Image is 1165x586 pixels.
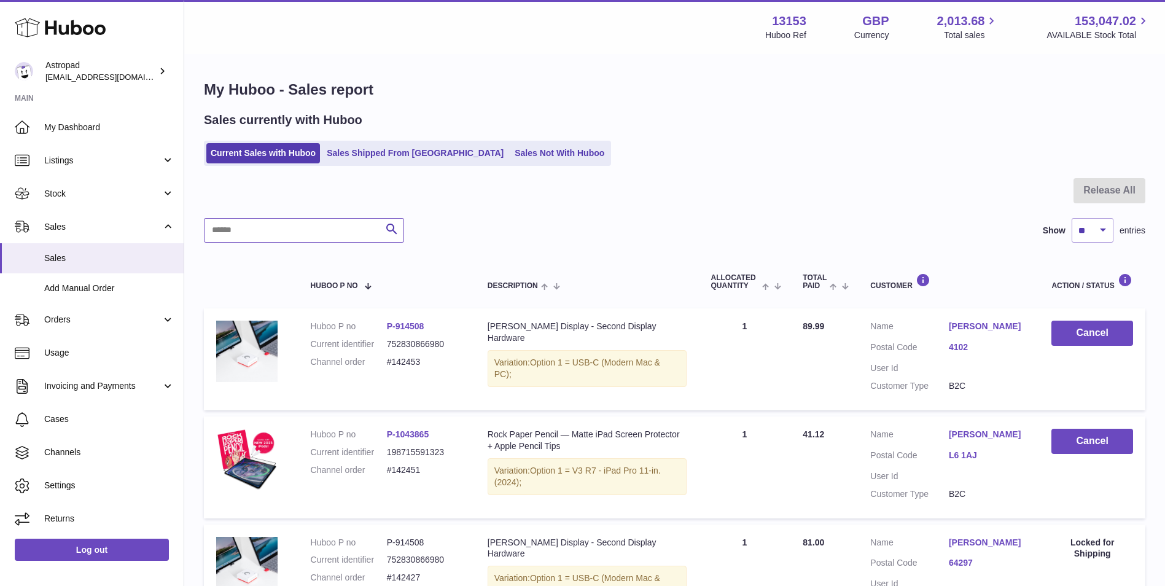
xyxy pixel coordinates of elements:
[494,466,661,487] span: Option 1 = V3 R7 - iPad Pro 11-in. (2024);
[387,321,424,331] a: P-914508
[44,155,162,166] span: Listings
[699,416,791,518] td: 1
[44,413,174,425] span: Cases
[44,252,174,264] span: Sales
[387,447,463,458] dd: 198715591323
[870,321,949,335] dt: Name
[510,143,609,163] a: Sales Not With Huboo
[387,464,463,476] dd: #142451
[204,80,1145,100] h1: My Huboo - Sales report
[1046,13,1150,41] a: 153,047.02 AVAILABLE Stock Total
[44,513,174,525] span: Returns
[216,429,278,490] img: 2025-IPADS.jpg
[937,13,999,41] a: 2,013.68 Total sales
[1051,537,1133,560] div: Locked for Shipping
[488,429,687,452] div: Rock Paper Pencil — Matte iPad Screen Protector + Apple Pencil Tips
[870,450,949,464] dt: Postal Code
[311,464,387,476] dt: Channel order
[311,537,387,549] dt: Huboo P no
[387,572,463,584] dd: #142427
[488,321,687,344] div: [PERSON_NAME] Display - Second Display Hardware
[216,321,278,382] img: MattRonge_r2_MSP20255.jpg
[870,362,949,374] dt: User Id
[311,356,387,368] dt: Channel order
[803,274,827,290] span: Total paid
[311,429,387,440] dt: Huboo P no
[44,347,174,359] span: Usage
[44,380,162,392] span: Invoicing and Payments
[803,429,824,439] span: 41.12
[45,60,156,83] div: Astropad
[44,283,174,294] span: Add Manual Order
[765,29,806,41] div: Huboo Ref
[870,342,949,356] dt: Postal Code
[44,188,162,200] span: Stock
[44,314,162,326] span: Orders
[949,429,1027,440] a: [PERSON_NAME]
[311,572,387,584] dt: Channel order
[387,429,429,439] a: P-1043865
[311,554,387,566] dt: Current identifier
[949,321,1027,332] a: [PERSON_NAME]
[1051,273,1133,290] div: Action / Status
[206,143,320,163] a: Current Sales with Huboo
[322,143,508,163] a: Sales Shipped From [GEOGRAPHIC_DATA]
[44,221,162,233] span: Sales
[944,29,999,41] span: Total sales
[870,557,949,572] dt: Postal Code
[494,357,660,379] span: Option 1 = USB-C (Modern Mac & PC);
[937,13,985,29] span: 2,013.68
[387,356,463,368] dd: #142453
[44,480,174,491] span: Settings
[870,380,949,392] dt: Customer Type
[1043,225,1066,236] label: Show
[488,537,687,560] div: [PERSON_NAME] Display - Second Display Hardware
[1051,321,1133,346] button: Cancel
[1051,429,1133,454] button: Cancel
[387,554,463,566] dd: 752830866980
[949,450,1027,461] a: L6 1AJ
[44,122,174,133] span: My Dashboard
[1075,13,1136,29] span: 153,047.02
[870,471,949,482] dt: User Id
[311,282,358,290] span: Huboo P no
[204,112,362,128] h2: Sales currently with Huboo
[862,13,889,29] strong: GBP
[949,488,1027,500] dd: B2C
[870,488,949,500] dt: Customer Type
[387,338,463,350] dd: 752830866980
[854,29,889,41] div: Currency
[803,321,824,331] span: 89.99
[488,458,687,495] div: Variation:
[311,321,387,332] dt: Huboo P no
[870,537,949,552] dt: Name
[15,539,169,561] a: Log out
[45,72,181,82] span: [EMAIL_ADDRESS][DOMAIN_NAME]
[711,274,759,290] span: ALLOCATED Quantity
[870,273,1027,290] div: Customer
[699,308,791,410] td: 1
[949,380,1027,392] dd: B2C
[772,13,806,29] strong: 13153
[870,429,949,443] dt: Name
[387,537,463,549] dd: P-914508
[311,447,387,458] dt: Current identifier
[1120,225,1145,236] span: entries
[44,447,174,458] span: Channels
[488,282,538,290] span: Description
[488,350,687,387] div: Variation:
[949,537,1027,549] a: [PERSON_NAME]
[949,557,1027,569] a: 64297
[803,537,824,547] span: 81.00
[15,62,33,80] img: internalAdmin-13153@internal.huboo.com
[949,342,1027,353] a: 4102
[311,338,387,350] dt: Current identifier
[1046,29,1150,41] span: AVAILABLE Stock Total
